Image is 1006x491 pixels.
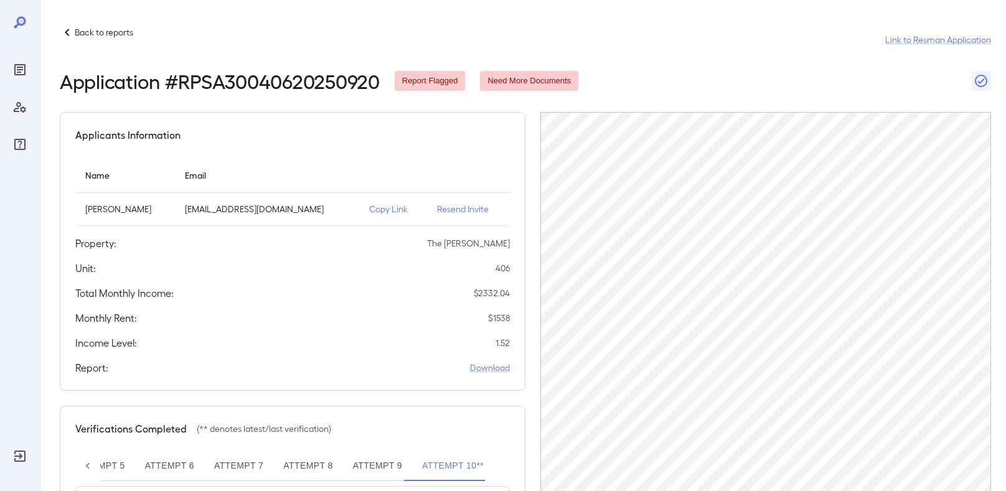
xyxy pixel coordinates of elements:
h5: Total Monthly Income: [75,286,174,301]
button: Attempt 10** [412,451,494,481]
h2: Application # RPSA30040620250920 [60,70,380,92]
button: Attempt 8 [273,451,342,481]
a: Download [470,362,510,374]
h5: Verifications Completed [75,421,187,436]
p: [EMAIL_ADDRESS][DOMAIN_NAME] [185,203,349,215]
span: Need More Documents [480,75,578,87]
h5: Unit: [75,261,96,276]
p: 1.52 [496,337,510,349]
a: Link to Resman Application [885,34,991,46]
h5: Applicants Information [75,128,181,143]
p: [PERSON_NAME] [85,203,165,215]
p: Copy Link [369,203,417,215]
th: Name [75,157,175,193]
h5: Report: [75,360,108,375]
div: Manage Users [10,97,30,117]
button: Attempt 7 [204,451,273,481]
p: Back to reports [75,26,133,39]
p: $ 2332.04 [474,287,510,299]
p: $ 1538 [488,312,510,324]
p: Resend Invite [437,203,500,215]
h5: Property: [75,236,116,251]
p: The [PERSON_NAME] [427,237,510,250]
h5: Monthly Rent: [75,311,137,325]
p: 406 [496,262,510,274]
button: Attempt 5 [65,451,134,481]
button: Attempt 6 [135,451,204,481]
div: FAQ [10,134,30,154]
span: Report Flagged [395,75,466,87]
div: Reports [10,60,30,80]
div: Log Out [10,446,30,466]
table: simple table [75,157,510,226]
th: Email [175,157,359,193]
p: (** denotes latest/last verification) [197,423,331,435]
button: Attempt 9 [343,451,412,481]
button: Close Report [971,71,991,91]
h5: Income Level: [75,335,137,350]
